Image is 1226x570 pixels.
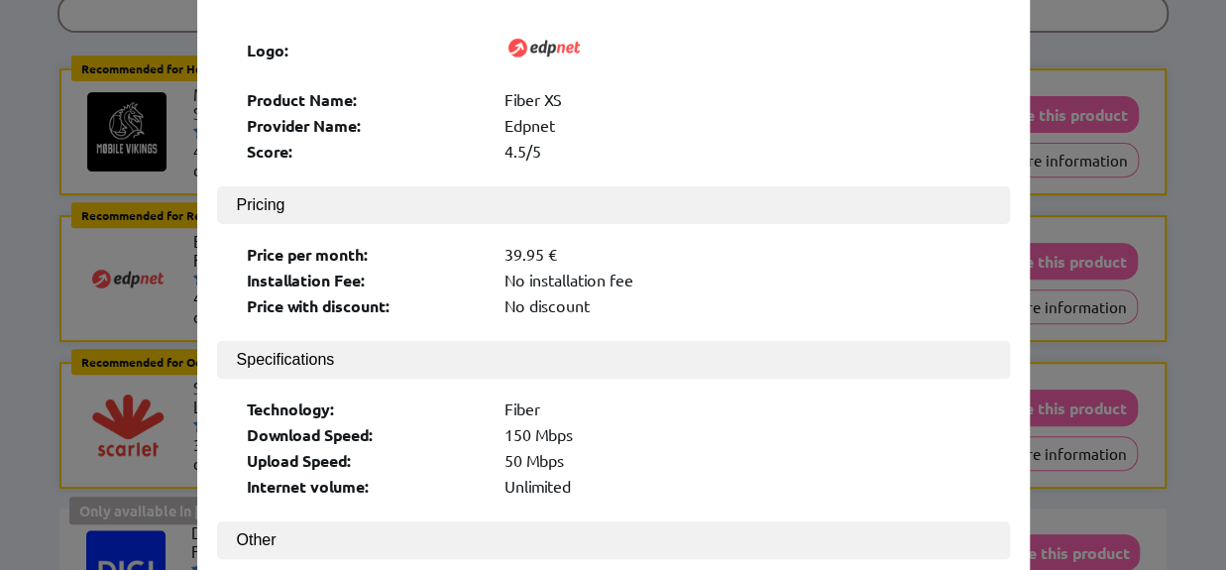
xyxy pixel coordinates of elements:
[217,521,1010,559] button: Other
[247,244,485,265] div: Price per month:
[504,476,980,497] div: Unlimited
[247,399,485,419] div: Technology:
[504,295,980,316] div: No discount
[247,141,485,162] div: Score:
[504,270,980,290] div: No installation fee
[504,141,980,162] div: 4.5/5
[504,8,584,87] img: Logo of Edpnet
[247,40,289,60] b: Logo:
[247,424,485,445] div: Download Speed:
[247,89,485,110] div: Product Name:
[504,450,980,471] div: 50 Mbps
[504,244,980,265] div: 39.95 €
[504,424,980,445] div: 150 Mbps
[504,399,980,419] div: Fiber
[504,89,980,110] div: Fiber XS
[247,450,485,471] div: Upload Speed:
[247,270,485,290] div: Installation Fee:
[247,476,485,497] div: Internet volume:
[217,186,1010,224] button: Pricing
[504,115,980,136] div: Edpnet
[247,295,485,316] div: Price with discount:
[247,115,485,136] div: Provider Name:
[217,341,1010,379] button: Specifications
